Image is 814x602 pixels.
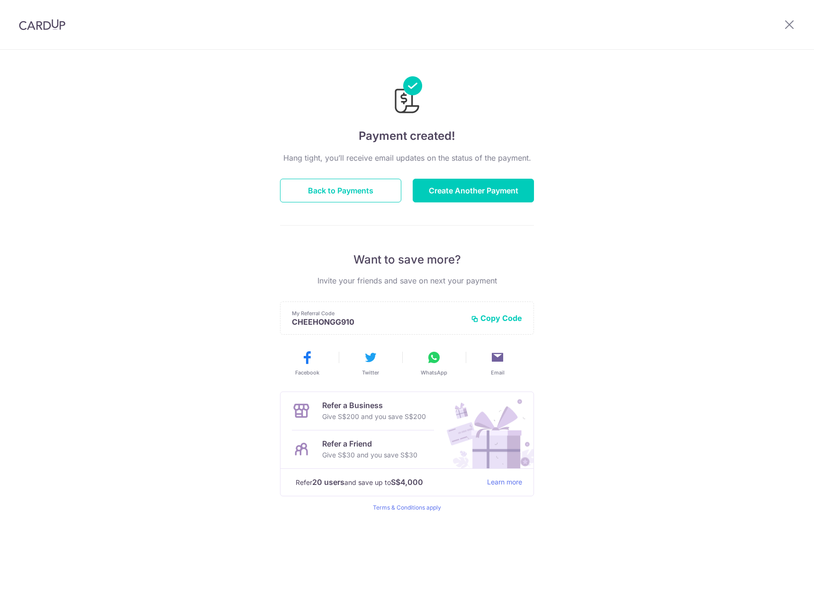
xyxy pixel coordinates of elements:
button: Email [470,350,525,376]
button: Twitter [343,350,398,376]
a: Terms & Conditions apply [373,504,441,511]
p: Hang tight, you’ll receive email updates on the status of the payment. [280,152,534,164]
button: Back to Payments [280,179,401,202]
p: My Referral Code [292,310,463,317]
span: Facebook [295,369,319,376]
button: Copy Code [471,313,522,323]
span: Email [491,369,505,376]
img: Refer [438,392,534,468]
img: Payments [392,76,422,116]
button: Create Another Payment [413,179,534,202]
button: WhatsApp [406,350,462,376]
h4: Payment created! [280,128,534,145]
p: Refer and save up to [296,476,479,488]
strong: 20 users [312,476,344,488]
p: Invite your friends and save on next your payment [280,275,534,286]
strong: S$4,000 [391,476,423,488]
p: Give S$30 and you save S$30 [322,449,417,461]
p: Give S$200 and you save S$200 [322,411,426,422]
img: CardUp [19,19,65,30]
span: Twitter [362,369,379,376]
p: Want to save more? [280,252,534,267]
p: Refer a Friend [322,438,417,449]
p: CHEEHONGG910 [292,317,463,327]
a: Learn more [487,476,522,488]
p: Refer a Business [322,400,426,411]
button: Facebook [279,350,335,376]
span: WhatsApp [421,369,447,376]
